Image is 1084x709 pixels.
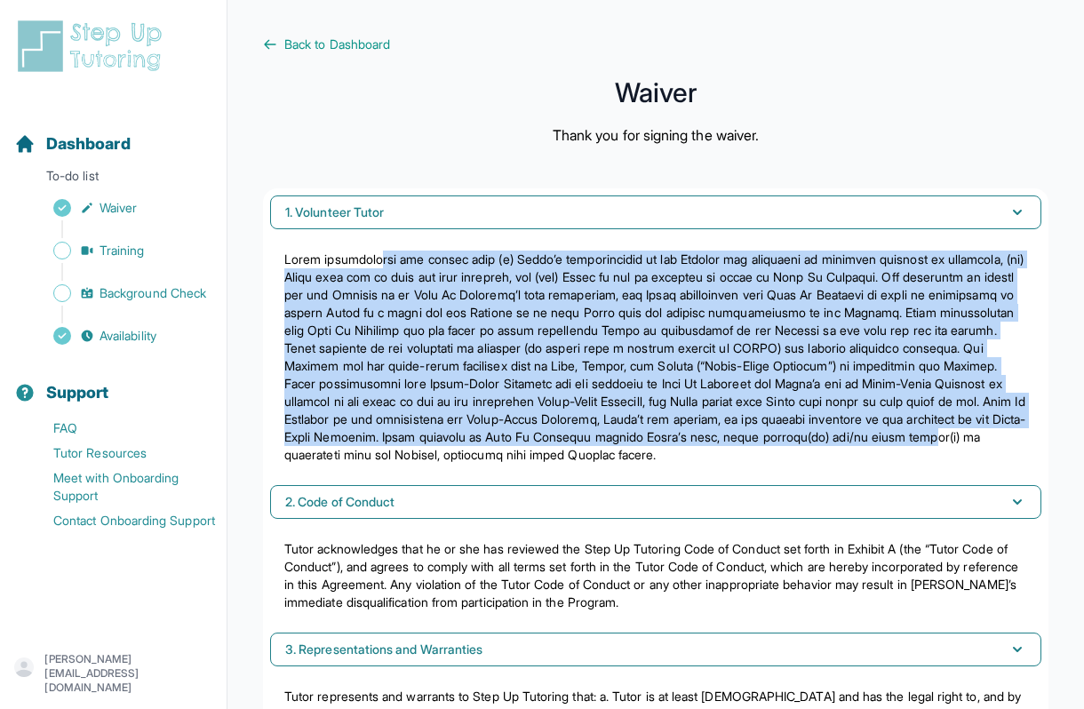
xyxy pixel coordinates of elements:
[14,195,227,220] a: Waiver
[284,251,1027,464] p: Lorem ipsumdolorsi ame consec adip (e) Seddo’e temporincidid ut lab Etdolor mag aliquaeni ad mini...
[14,441,227,466] a: Tutor Resources
[100,199,137,217] span: Waiver
[14,238,227,263] a: Training
[284,540,1027,611] p: Tutor acknowledges that he or she has reviewed the Step Up Tutoring Code of Conduct set forth in ...
[14,131,131,156] a: Dashboard
[14,18,172,75] img: logo
[100,242,145,259] span: Training
[270,485,1041,519] button: 2. Code of Conduct
[263,36,1048,53] a: Back to Dashboard
[284,36,390,53] span: Back to Dashboard
[14,281,227,306] a: Background Check
[14,416,227,441] a: FAQ
[44,652,212,695] p: [PERSON_NAME][EMAIL_ADDRESS][DOMAIN_NAME]
[635,559,764,574] a: Tutor Code of Conduct
[100,327,156,345] span: Availability
[46,131,131,156] span: Dashboard
[7,352,219,412] button: Support
[14,323,227,348] a: Availability
[14,466,227,508] a: Meet with Onboarding Support
[270,195,1041,229] button: 1. Volunteer Tutor
[14,652,212,695] button: [PERSON_NAME][EMAIL_ADDRESS][DOMAIN_NAME]
[7,167,219,192] p: To-do list
[285,641,482,658] span: 3. Representations and Warranties
[263,82,1048,103] h1: Waiver
[7,103,219,163] button: Dashboard
[46,380,109,405] span: Support
[100,284,206,302] span: Background Check
[285,203,384,221] span: 1. Volunteer Tutor
[14,508,227,533] a: Contact Onboarding Support
[270,633,1041,666] button: 3. Representations and Warranties
[553,124,759,146] p: Thank you for signing the waiver.
[285,493,395,511] span: 2. Code of Conduct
